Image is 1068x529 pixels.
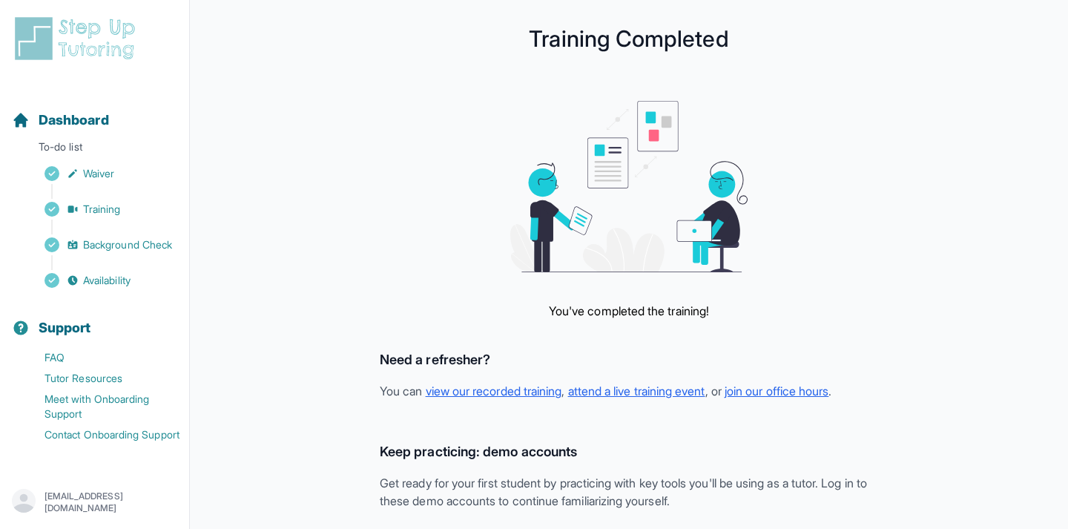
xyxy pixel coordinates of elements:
span: Availability [83,273,131,288]
h1: Training Completed [220,30,1038,47]
a: Dashboard [12,110,109,131]
a: attend a live training event [568,384,705,398]
a: Meet with Onboarding Support [12,389,189,424]
button: Support [6,294,183,344]
a: Waiver [12,163,189,184]
span: Dashboard [39,110,109,131]
span: Training [83,202,121,217]
img: meeting graphic [510,101,748,272]
a: Training [12,199,189,220]
p: [EMAIL_ADDRESS][DOMAIN_NAME] [44,490,177,514]
h3: Keep practicing: demo accounts [380,441,878,462]
img: logo [12,15,144,62]
h3: Need a refresher? [380,349,878,370]
p: Get ready for your first student by practicing with key tools you'll be using as a tutor. Log in ... [380,474,878,510]
span: Support [39,318,91,338]
p: You've completed the training! [549,302,709,320]
p: You can , , or . [380,382,878,400]
span: Waiver [83,166,114,181]
a: FAQ [12,347,189,368]
a: join our office hours [725,384,828,398]
button: Dashboard [6,86,183,137]
a: Background Check [12,234,189,255]
a: Availability [12,270,189,291]
a: Tutor Resources [12,368,189,389]
a: view our recorded training [426,384,562,398]
span: Background Check [83,237,172,252]
button: [EMAIL_ADDRESS][DOMAIN_NAME] [12,489,177,516]
p: To-do list [6,139,183,160]
a: Contact Onboarding Support [12,424,189,445]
